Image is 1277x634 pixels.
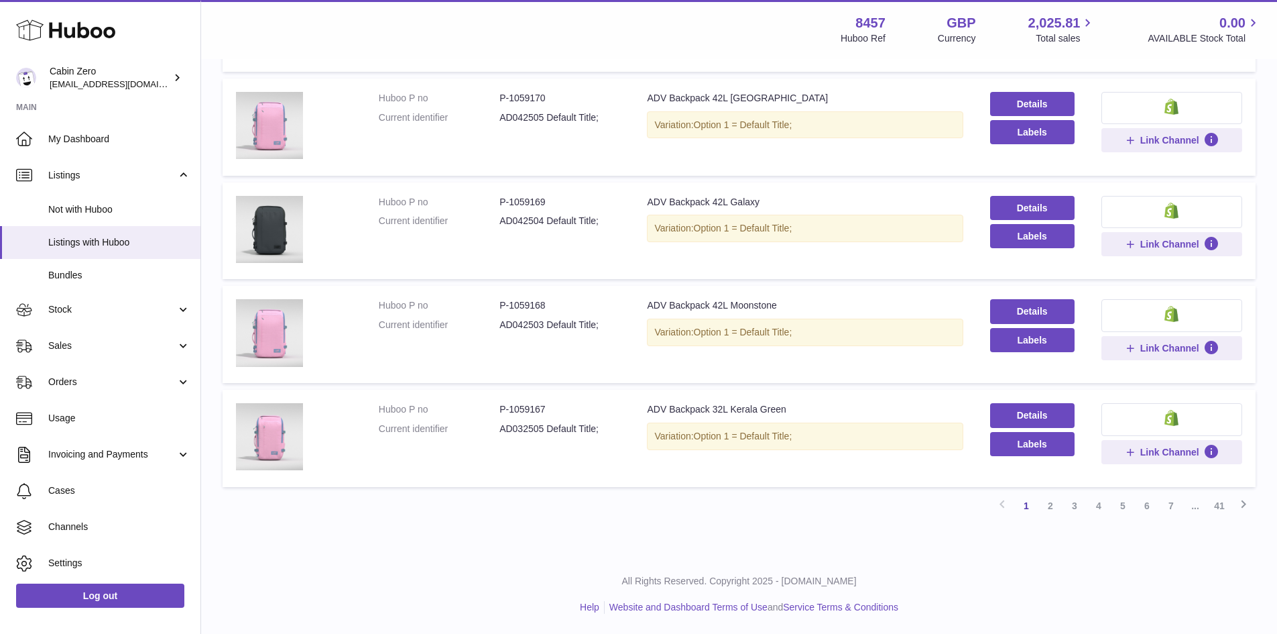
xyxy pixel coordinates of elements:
img: shopify-small.png [1164,306,1178,322]
p: All Rights Reserved. Copyright 2025 - [DOMAIN_NAME] [212,575,1266,588]
dd: P-1059167 [499,403,620,416]
a: Details [990,403,1075,427]
a: 41 [1207,494,1231,518]
a: 3 [1062,494,1087,518]
button: Link Channel [1101,336,1242,360]
span: Listings with Huboo [48,236,190,249]
a: 6 [1135,494,1159,518]
span: Listings [48,169,176,182]
a: Service Terms & Conditions [783,602,898,613]
span: Total sales [1036,32,1095,45]
a: 4 [1087,494,1111,518]
img: ADV Backpack 32L Kerala Green [236,403,303,470]
span: 2,025.81 [1028,14,1081,32]
dt: Huboo P no [379,403,499,416]
dt: Current identifier [379,423,499,435]
a: Help [580,602,599,613]
div: Cabin Zero [50,65,170,91]
dd: P-1059168 [499,299,620,312]
button: Link Channel [1101,128,1242,152]
button: Labels [990,432,1075,456]
div: ADV Backpack 42L Moonstone [647,299,963,312]
span: Invoicing and Payments [48,448,176,461]
div: Variation: [647,215,963,242]
span: 0.00 [1219,14,1245,32]
div: Currency [938,32,976,45]
div: Variation: [647,423,963,450]
dt: Huboo P no [379,196,499,209]
div: ADV Backpack 32L Kerala Green [647,403,963,416]
span: ... [1183,494,1207,518]
span: Usage [48,412,190,425]
img: ADV Backpack 42L Moonstone [236,299,303,366]
dd: AD042505 Default Title; [499,111,620,124]
a: Details [990,196,1075,220]
dd: P-1059170 [499,92,620,105]
dd: P-1059169 [499,196,620,209]
dt: Huboo P no [379,299,499,312]
img: shopify-small.png [1164,203,1178,219]
li: and [605,601,898,614]
div: Variation: [647,111,963,139]
dd: AD042504 Default Title; [499,215,620,227]
dt: Huboo P no [379,92,499,105]
span: Link Channel [1140,342,1199,354]
dt: Current identifier [379,215,499,227]
img: shopify-small.png [1164,410,1178,426]
a: 2,025.81 Total sales [1028,14,1096,45]
a: 0.00 AVAILABLE Stock Total [1148,14,1261,45]
span: Bundles [48,269,190,282]
span: My Dashboard [48,133,190,146]
dt: Current identifier [379,319,499,331]
div: ADV Backpack 42L [GEOGRAPHIC_DATA] [647,92,963,105]
img: internalAdmin-8457@internal.huboo.com [16,68,36,88]
a: 1 [1014,494,1038,518]
dt: Current identifier [379,111,499,124]
a: 5 [1111,494,1135,518]
div: ADV Backpack 42L Galaxy [647,196,963,209]
span: AVAILABLE Stock Total [1148,32,1261,45]
dd: AD032505 Default Title; [499,423,620,435]
span: Option 1 = Default Title; [694,223,792,233]
button: Link Channel [1101,232,1242,256]
img: ADV Backpack 42L Kerala Green [236,92,303,159]
img: shopify-small.png [1164,99,1178,115]
img: ADV Backpack 42L Galaxy [236,196,303,263]
span: Option 1 = Default Title; [694,327,792,337]
a: Log out [16,584,184,608]
span: [EMAIL_ADDRESS][DOMAIN_NAME] [50,78,197,89]
div: Huboo Ref [841,32,886,45]
button: Labels [990,120,1075,144]
strong: GBP [947,14,975,32]
span: Link Channel [1140,134,1199,146]
span: Link Channel [1140,238,1199,250]
span: Settings [48,557,190,570]
a: Website and Dashboard Terms of Use [609,602,768,613]
button: Link Channel [1101,440,1242,464]
button: Labels [990,328,1075,352]
div: Variation: [647,319,963,346]
span: Channels [48,521,190,533]
dd: AD042503 Default Title; [499,319,620,331]
a: Details [990,92,1075,116]
button: Labels [990,224,1075,248]
span: Stock [48,303,176,316]
span: Option 1 = Default Title; [694,119,792,130]
span: Link Channel [1140,446,1199,458]
span: Option 1 = Default Title; [694,431,792,441]
span: Sales [48,339,176,352]
span: Cases [48,484,190,497]
a: Details [990,299,1075,323]
a: 2 [1038,494,1062,518]
strong: 8457 [855,14,886,32]
a: 7 [1159,494,1183,518]
span: Orders [48,376,176,388]
span: Not with Huboo [48,203,190,216]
